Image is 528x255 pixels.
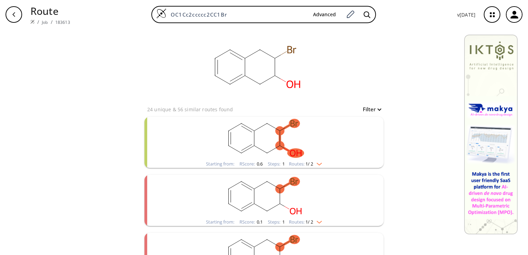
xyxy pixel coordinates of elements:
[239,220,263,224] div: RScore :
[174,117,354,160] svg: OC1Cc2ccccc2CC1Br
[206,220,234,224] div: Starting from:
[305,220,313,224] span: 1 / 2
[313,218,322,224] img: Down
[305,162,313,166] span: 1 / 2
[281,219,285,225] span: 1
[308,8,341,21] button: Advanced
[359,107,381,112] button: Filter
[256,219,263,225] span: 0.1
[457,11,475,18] p: v [DATE]
[51,18,53,26] li: /
[268,220,285,224] div: Steps :
[167,11,308,18] input: Enter SMILES
[464,35,518,234] img: Banner
[239,162,263,166] div: RScore :
[156,8,167,19] img: Logo Spaya
[289,220,322,224] div: Routes:
[187,29,326,105] svg: OC1Cc2ccccc2CC1Br
[281,161,285,167] span: 1
[37,18,39,26] li: /
[206,162,234,166] div: Starting from:
[289,162,322,166] div: Routes:
[313,160,322,166] img: Down
[30,20,35,24] img: Spaya logo
[174,175,354,218] svg: OC1Cc2ccccc2CC1Br
[268,162,285,166] div: Steps :
[256,161,263,167] span: 0.6
[55,19,70,25] a: 183613
[147,106,233,113] p: 24 unique & 56 similar routes found
[42,19,48,25] a: Job
[30,3,70,18] p: Route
